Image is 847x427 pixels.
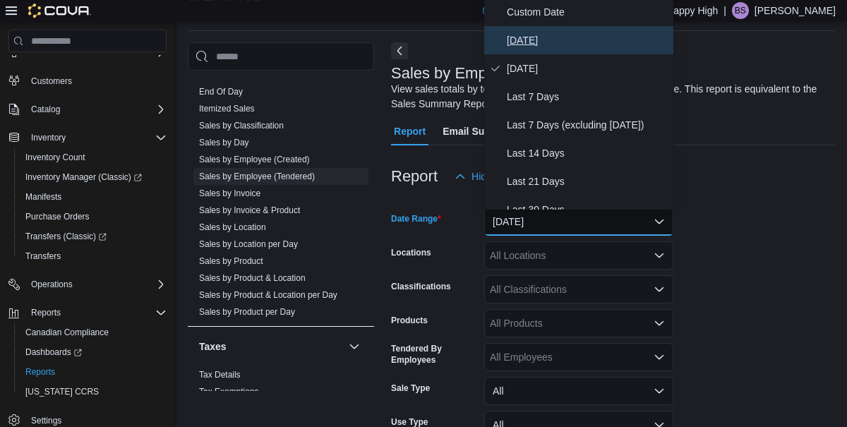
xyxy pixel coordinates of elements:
button: All [484,377,673,405]
span: Sales by Product & Location [199,272,306,284]
span: Sales by Invoice [199,188,260,199]
img: Cova [28,4,91,18]
span: Customers [25,72,167,90]
label: Locations [391,247,431,258]
span: Purchase Orders [20,208,167,225]
span: Manifests [20,188,167,205]
span: Reports [25,366,55,378]
button: Taxes [346,338,363,355]
button: Reports [14,362,172,382]
span: Canadian Compliance [20,324,167,341]
span: Inventory Manager (Classic) [20,169,167,186]
button: Operations [3,275,172,294]
button: Open list of options [654,318,665,329]
span: Inventory Manager (Classic) [25,172,142,183]
a: Tax Details [199,370,241,380]
span: Sales by Location [199,222,266,233]
a: Sales by Product per Day [199,307,295,317]
span: [DATE] [507,32,668,49]
span: Catalog [31,104,60,115]
label: Date Range [391,213,441,224]
button: Open list of options [654,250,665,261]
button: [DATE] [484,208,673,236]
span: Transfers (Classic) [20,228,167,245]
span: Sales by Employee (Created) [199,154,310,165]
span: Purchase Orders [25,211,90,222]
span: Last 30 Days [507,201,668,218]
span: Last 7 Days [507,88,668,105]
span: Reports [20,363,167,380]
h3: Taxes [199,339,227,354]
button: Open list of options [654,284,665,295]
button: Inventory [25,129,71,146]
a: Sales by Day [199,138,249,148]
span: Inventory [25,129,167,146]
h3: Sales by Employee (Tendered) [391,65,603,82]
label: Sale Type [391,383,430,394]
a: Sales by Location [199,222,266,232]
button: Inventory [3,128,172,148]
a: Purchase Orders [20,208,95,225]
span: Dashboards [20,344,167,361]
span: Hide Parameters [471,169,546,184]
span: Transfers [20,248,167,265]
span: Transfers (Classic) [25,231,107,242]
span: Operations [25,276,167,293]
button: Canadian Compliance [14,323,172,342]
button: Catalog [25,101,66,118]
span: Catalog [25,101,167,118]
span: Operations [31,279,73,290]
a: Inventory Manager (Classic) [14,167,172,187]
span: Sales by Day [199,137,249,148]
span: Dashboards [25,347,82,358]
span: Tax Exemptions [199,386,259,397]
span: Sales by Product per Day [199,306,295,318]
button: Operations [25,276,78,293]
a: Sales by Employee (Tendered) [199,172,315,181]
a: Transfers [20,248,66,265]
button: [US_STATE] CCRS [14,382,172,402]
button: Catalog [3,100,172,119]
div: Taxes [188,366,374,406]
button: Customers [3,71,172,91]
button: Open list of options [654,351,665,363]
div: Sales [188,83,374,326]
span: Itemized Sales [199,103,255,114]
button: Purchase Orders [14,207,172,227]
a: Sales by Location per Day [199,239,298,249]
span: [DATE] [507,60,668,77]
span: Inventory Count [20,149,167,166]
a: Dashboards [20,344,88,361]
span: Transfers [25,251,61,262]
a: Inventory Count [20,149,91,166]
span: Reports [25,304,167,321]
span: Tax Details [199,369,241,380]
a: Sales by Classification [199,121,284,131]
h3: Report [391,168,438,185]
a: Sales by Invoice & Product [199,205,300,215]
span: Inventory Count [25,152,85,163]
a: Sales by Employee (Created) [199,155,310,164]
span: Last 7 Days (excluding [DATE]) [507,116,668,133]
span: Sales by Classification [199,120,284,131]
a: Sales by Invoice [199,188,260,198]
span: Reports [31,307,61,318]
label: Tendered By Employees [391,343,479,366]
span: Inventory [31,132,66,143]
button: Reports [3,303,172,323]
a: End Of Day [199,87,243,97]
span: End Of Day [199,86,243,97]
span: Last 21 Days [507,173,668,190]
span: Email Subscription [443,117,532,145]
button: Reports [25,304,66,321]
span: [US_STATE] CCRS [25,386,99,397]
a: Sales by Product & Location [199,273,306,283]
span: BS [735,2,746,19]
span: Settings [31,415,61,426]
a: Sales by Product [199,256,263,266]
span: Sales by Product & Location per Day [199,289,337,301]
div: View sales totals by tendered employee for a specified date range. This report is equivalent to t... [391,82,829,112]
span: Washington CCRS [20,383,167,400]
a: Tax Exemptions [199,387,259,397]
span: Sales by Location per Day [199,239,298,250]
